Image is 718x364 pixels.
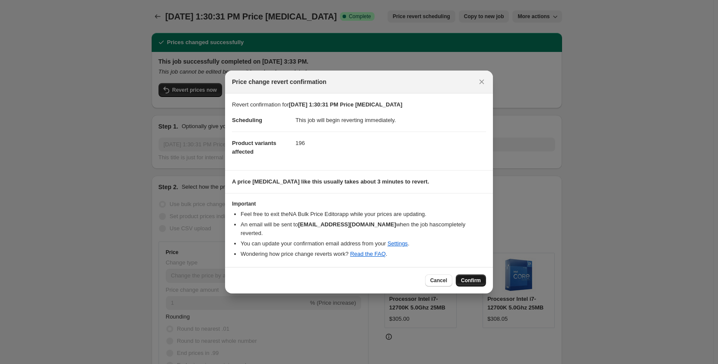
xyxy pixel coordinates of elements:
span: Scheduling [232,117,262,123]
p: Revert confirmation for [232,100,486,109]
b: A price [MEDICAL_DATA] like this usually takes about 3 minutes to revert. [232,178,429,185]
span: Cancel [430,277,447,284]
button: Cancel [425,274,452,287]
b: [DATE] 1:30:31 PM Price [MEDICAL_DATA] [289,101,403,108]
button: Confirm [456,274,486,287]
button: Close [476,76,488,88]
li: An email will be sent to when the job has completely reverted . [241,220,486,238]
dd: 196 [295,132,486,155]
li: Feel free to exit the NA Bulk Price Editor app while your prices are updating. [241,210,486,219]
b: [EMAIL_ADDRESS][DOMAIN_NAME] [298,221,396,228]
dd: This job will begin reverting immediately. [295,109,486,132]
span: Price change revert confirmation [232,77,327,86]
span: Product variants affected [232,140,276,155]
span: Confirm [461,277,481,284]
h3: Important [232,200,486,207]
li: You can update your confirmation email address from your . [241,239,486,248]
a: Settings [388,240,408,247]
li: Wondering how price change reverts work? . [241,250,486,258]
a: Read the FAQ [350,251,385,257]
